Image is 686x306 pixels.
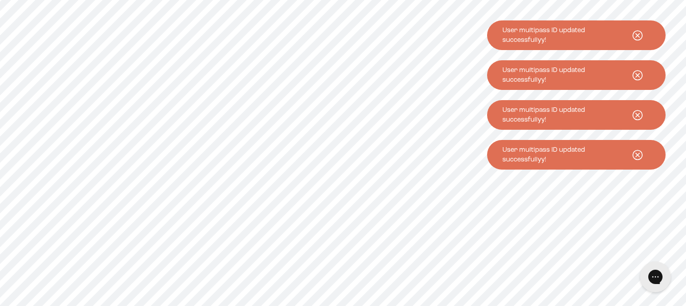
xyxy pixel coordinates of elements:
div: User multipass ID updated successfullyy! [502,145,625,164]
iframe: Gorgias live chat messenger [635,258,676,296]
div: User multipass ID updated successfullyy! [502,65,625,85]
button: User multipass ID updated successfullyy! [487,140,666,170]
button: User multipass ID updated successfullyy! [487,60,666,90]
button: User multipass ID updated successfullyy! [487,100,666,130]
button: User multipass ID updated successfullyy! [487,20,666,50]
div: User multipass ID updated successfullyy! [502,26,625,45]
div: User multipass ID updated successfullyy! [502,105,625,125]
